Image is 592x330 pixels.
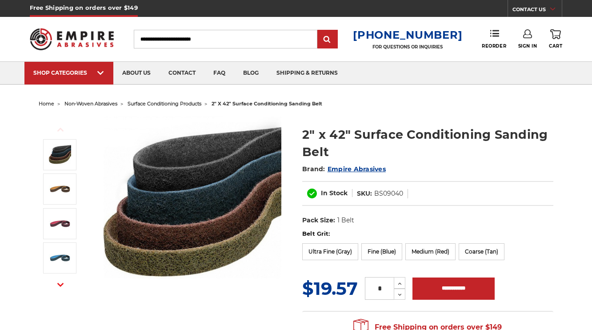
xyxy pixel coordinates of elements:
[374,189,403,198] dd: BS09040
[321,189,348,197] span: In Stock
[319,31,336,48] input: Submit
[518,43,537,49] span: Sign In
[128,101,201,107] a: surface conditioning products
[204,62,234,85] a: faq
[549,43,562,49] span: Cart
[234,62,268,85] a: blog
[302,278,358,299] span: $19.57
[482,43,506,49] span: Reorder
[212,101,322,107] span: 2" x 42" surface conditioning sanding belt
[39,101,54,107] a: home
[64,101,117,107] a: non-woven abrasives
[512,4,562,17] a: CONTACT US
[357,189,372,198] dt: SKU:
[30,23,114,56] img: Empire Abrasives
[328,165,386,173] a: Empire Abrasives
[302,126,553,161] h1: 2" x 42" Surface Conditioning Sanding Belt
[337,216,354,225] dd: 1 Belt
[302,165,325,173] span: Brand:
[353,28,462,41] a: [PHONE_NUMBER]
[482,29,506,48] a: Reorder
[113,62,160,85] a: about us
[49,247,71,269] img: 2"x42" Fine Surface Conditioning Belt
[160,62,204,85] a: contact
[49,213,71,235] img: 2"x42" Medium Surface Conditioning Belt
[549,29,562,49] a: Cart
[302,229,553,238] label: Belt Grit:
[104,117,281,294] img: 2"x42" Surface Conditioning Sanding Belts
[33,69,104,76] div: SHOP CATEGORIES
[353,44,462,50] p: FOR QUESTIONS OR INQUIRIES
[49,144,71,166] img: 2"x42" Surface Conditioning Sanding Belts
[50,275,71,294] button: Next
[49,178,71,200] img: 2"x42" Coarse Surface Conditioning Belt
[268,62,347,85] a: shipping & returns
[50,120,71,139] button: Previous
[302,216,335,225] dt: Pack Size:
